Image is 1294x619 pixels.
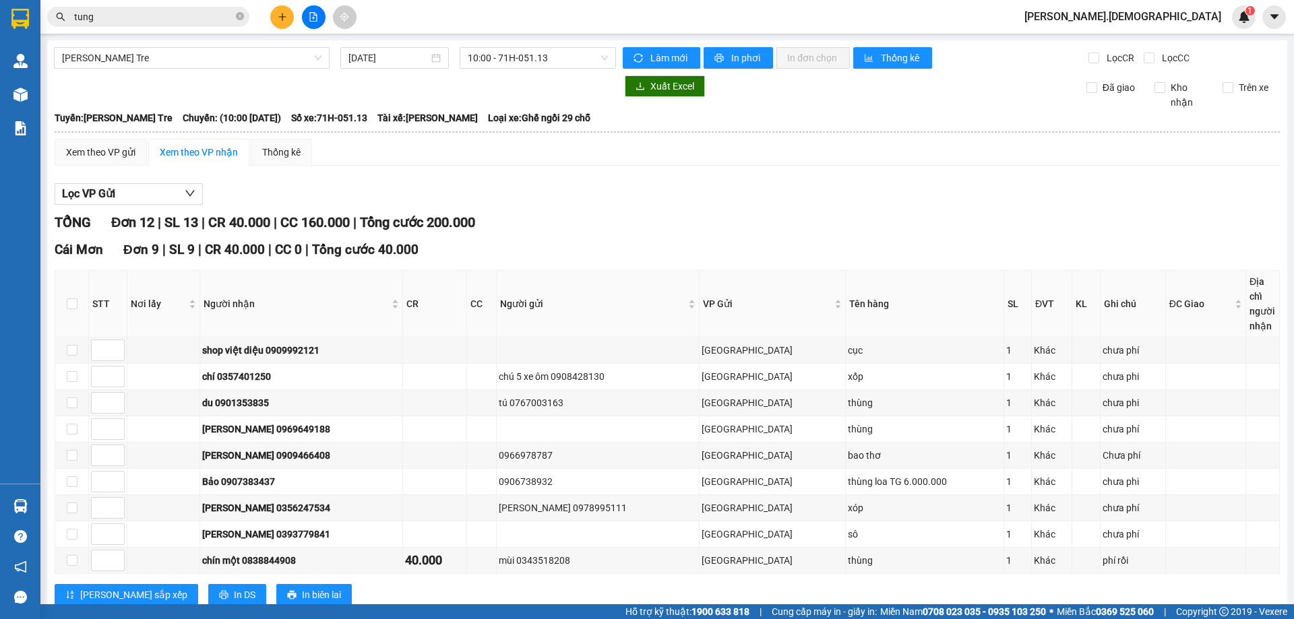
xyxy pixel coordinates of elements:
[202,343,400,358] div: shop việt diệu 0909992121
[131,296,186,311] span: Nơi lấy
[700,495,846,521] td: Sài Gòn
[700,521,846,548] td: Sài Gòn
[1096,606,1154,617] strong: 0369 525 060
[202,527,400,542] div: [PERSON_NAME] 0393779841
[55,242,103,257] span: Cái Mơn
[377,110,478,125] span: Tài xế: [PERSON_NAME]
[1006,448,1029,463] div: 1
[1034,395,1070,410] div: Khác
[1034,343,1070,358] div: Khác
[1032,271,1072,337] th: ĐVT
[280,214,350,230] span: CC 160.000
[185,188,195,199] span: down
[56,12,65,22] span: search
[236,12,244,20] span: close-circle
[731,51,762,65] span: In phơi
[1233,80,1274,95] span: Trên xe
[1157,51,1192,65] span: Lọc CC
[202,500,400,515] div: [PERSON_NAME] 0356247534
[702,448,843,463] div: [GEOGRAPHIC_DATA]
[625,75,705,97] button: downloadXuất Excel
[80,587,187,602] span: [PERSON_NAME] sắp xếp
[650,79,694,94] span: Xuất Excel
[1245,6,1255,15] sup: 1
[772,604,877,619] span: Cung cấp máy in - giấy in:
[14,530,27,543] span: question-circle
[714,53,726,64] span: printer
[403,271,467,337] th: CR
[202,395,400,410] div: du 0901353835
[1103,553,1163,568] div: phí rồi
[1006,527,1029,542] div: 1
[55,183,203,205] button: Lọc VP Gửi
[66,145,135,160] div: Xem theo VP gửi
[123,242,159,257] span: Đơn 9
[848,474,1002,489] div: thùng loa TG 6.000.000
[405,551,464,570] div: 40.000
[287,590,297,601] span: printer
[312,242,419,257] span: Tổng cước 40.000
[1164,604,1166,619] span: |
[702,474,843,489] div: [GEOGRAPHIC_DATA]
[1006,395,1029,410] div: 1
[1103,527,1163,542] div: chưa phí
[1006,343,1029,358] div: 1
[1034,369,1070,384] div: Khác
[89,271,127,337] th: STT
[881,51,921,65] span: Thống kê
[305,242,309,257] span: |
[62,185,115,202] span: Lọc VP Gửi
[848,448,1002,463] div: bao thơ
[1103,422,1163,436] div: chưa phí
[158,214,161,230] span: |
[691,606,749,617] strong: 1900 633 818
[1034,553,1070,568] div: Khác
[1247,6,1252,15] span: 1
[848,500,1002,515] div: xóp
[864,53,875,64] span: bar-chart
[11,9,29,29] img: logo-vxr
[14,560,27,573] span: notification
[1101,51,1136,65] span: Lọc CR
[333,5,357,29] button: aim
[1072,271,1101,337] th: KL
[1103,343,1163,358] div: chưa phí
[848,553,1002,568] div: thùng
[776,47,850,69] button: In đơn chọn
[13,54,28,68] img: warehouse-icon
[848,369,1002,384] div: xốp
[275,242,302,257] span: CC 0
[853,47,932,69] button: bar-chartThống kê
[1006,500,1029,515] div: 1
[1103,474,1163,489] div: chưa phi
[13,499,28,513] img: warehouse-icon
[183,110,281,125] span: Chuyến: (10:00 [DATE])
[291,110,367,125] span: Số xe: 71H-051.13
[111,214,154,230] span: Đơn 12
[1034,500,1070,515] div: Khác
[634,53,645,64] span: sync
[13,121,28,135] img: solution-icon
[202,553,400,568] div: chín một 0838844908
[1103,500,1163,515] div: chưa phí
[278,12,287,22] span: plus
[14,591,27,604] span: message
[700,416,846,443] td: Sài Gòn
[760,604,762,619] span: |
[1262,5,1286,29] button: caret-down
[700,548,846,574] td: Sài Gòn
[164,214,198,230] span: SL 13
[625,604,749,619] span: Hỗ trợ kỹ thuật:
[202,422,400,436] div: [PERSON_NAME] 0969649188
[467,271,497,337] th: CC
[846,271,1004,337] th: Tên hàng
[500,296,685,311] span: Người gửi
[204,296,389,311] span: Người nhận
[1097,80,1140,95] span: Đã giao
[1034,422,1070,436] div: Khác
[1006,369,1029,384] div: 1
[202,214,205,230] span: |
[202,369,400,384] div: chí 0357401250
[700,364,846,390] td: Sài Gòn
[702,422,843,436] div: [GEOGRAPHIC_DATA]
